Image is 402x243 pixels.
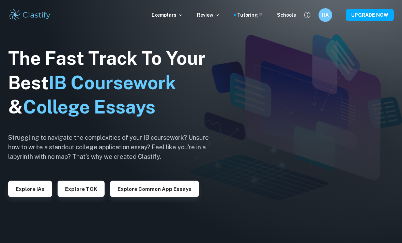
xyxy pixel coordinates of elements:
p: Review [197,11,220,19]
img: Clastify logo [8,8,51,22]
a: Explore IAs [8,185,52,192]
h1: The Fast Track To Your Best & [8,46,219,120]
p: Exemplars [152,11,183,19]
button: Help and Feedback [301,9,313,21]
h6: HA [322,11,329,19]
button: Explore IAs [8,181,52,197]
a: Schools [277,11,296,19]
button: Explore TOK [58,181,105,197]
h6: Struggling to navigate the complexities of your IB coursework? Unsure how to write a standout col... [8,133,219,162]
a: Tutoring [237,11,263,19]
button: HA [319,8,332,22]
a: Explore Common App essays [110,185,199,192]
span: College Essays [23,96,155,118]
a: Explore TOK [58,185,105,192]
span: IB Coursework [49,72,176,93]
button: Explore Common App essays [110,181,199,197]
button: UPGRADE NOW [346,9,394,21]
